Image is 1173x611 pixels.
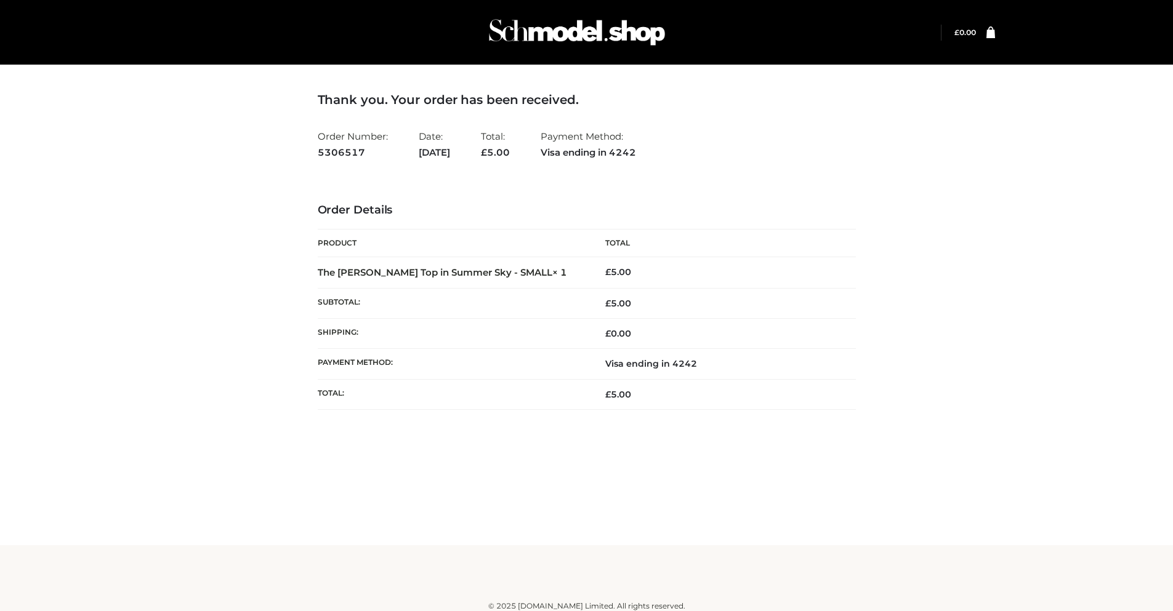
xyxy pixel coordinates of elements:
[587,349,856,379] td: Visa ending in 4242
[605,389,631,400] span: 5.00
[481,126,510,163] li: Total:
[318,319,587,349] th: Shipping:
[587,230,856,257] th: Total
[605,266,611,278] span: £
[954,28,976,37] a: £0.00
[318,126,388,163] li: Order Number:
[552,266,567,278] strong: × 1
[318,266,567,278] strong: The [PERSON_NAME] Top in Summer Sky - SMALL
[605,298,631,309] span: 5.00
[318,204,856,217] h3: Order Details
[419,145,450,161] strong: [DATE]
[318,349,587,379] th: Payment method:
[318,379,587,409] th: Total:
[481,146,487,158] span: £
[954,28,976,37] bdi: 0.00
[481,146,510,158] span: 5.00
[318,230,587,257] th: Product
[605,266,631,278] bdi: 5.00
[419,126,450,163] li: Date:
[954,28,959,37] span: £
[605,298,611,309] span: £
[318,288,587,318] th: Subtotal:
[605,328,631,339] bdi: 0.00
[318,145,388,161] strong: 5306517
[485,8,669,57] img: Schmodel Admin 964
[318,92,856,107] h3: Thank you. Your order has been received.
[605,389,611,400] span: £
[541,126,636,163] li: Payment Method:
[541,145,636,161] strong: Visa ending in 4242
[605,328,611,339] span: £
